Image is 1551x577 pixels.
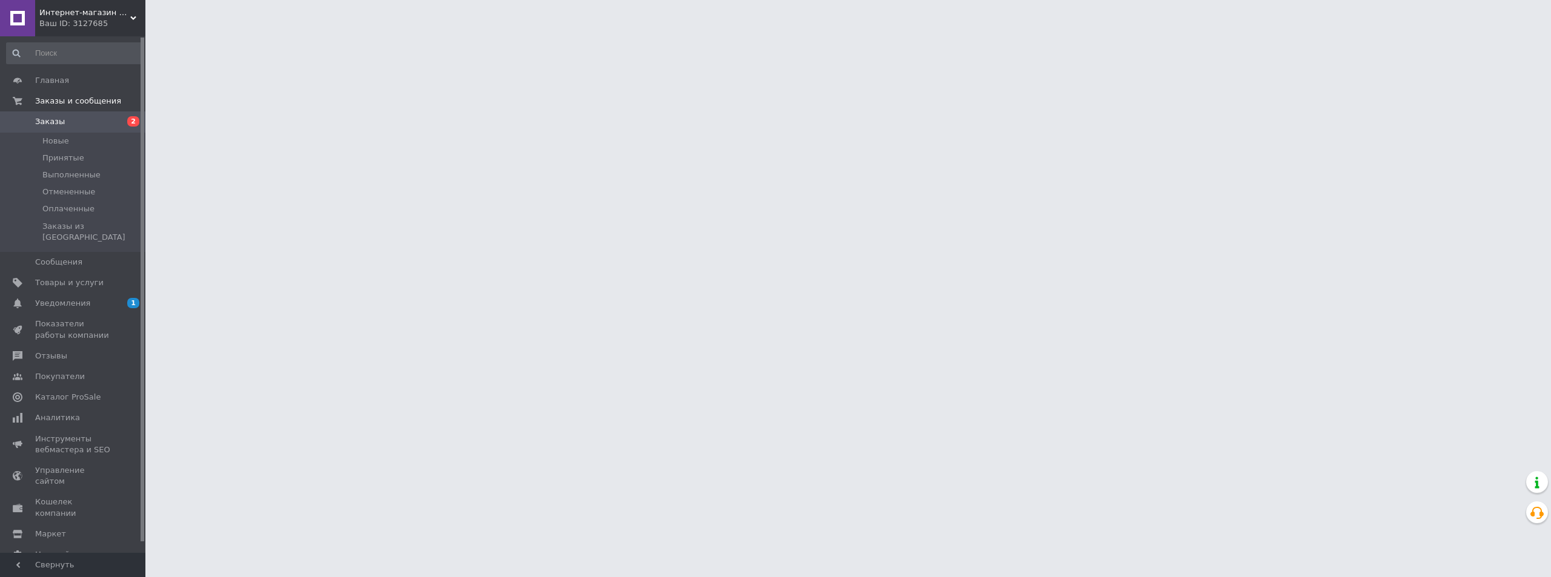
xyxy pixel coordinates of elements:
[6,42,143,64] input: Поиск
[35,465,112,487] span: Управление сайтом
[39,18,145,29] div: Ваш ID: 3127685
[42,136,69,147] span: Новые
[35,392,101,403] span: Каталог ProSale
[35,351,67,361] span: Отзывы
[35,298,90,309] span: Уведомления
[35,277,104,288] span: Товары и услуги
[35,434,112,455] span: Инструменты вебмастера и SEO
[127,116,139,127] span: 2
[42,186,95,197] span: Отмененные
[42,221,142,243] span: Заказы из [GEOGRAPHIC_DATA]
[127,298,139,308] span: 1
[39,7,130,18] span: Интернет-магазин DoubleMix
[42,153,84,163] span: Принятые
[35,549,79,560] span: Настройки
[42,170,101,180] span: Выполненные
[35,257,82,268] span: Сообщения
[35,496,112,518] span: Кошелек компании
[35,75,69,86] span: Главная
[35,96,121,107] span: Заказы и сообщения
[35,318,112,340] span: Показатели работы компании
[35,529,66,539] span: Маркет
[42,203,95,214] span: Оплаченные
[35,116,65,127] span: Заказы
[35,371,85,382] span: Покупатели
[35,412,80,423] span: Аналитика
